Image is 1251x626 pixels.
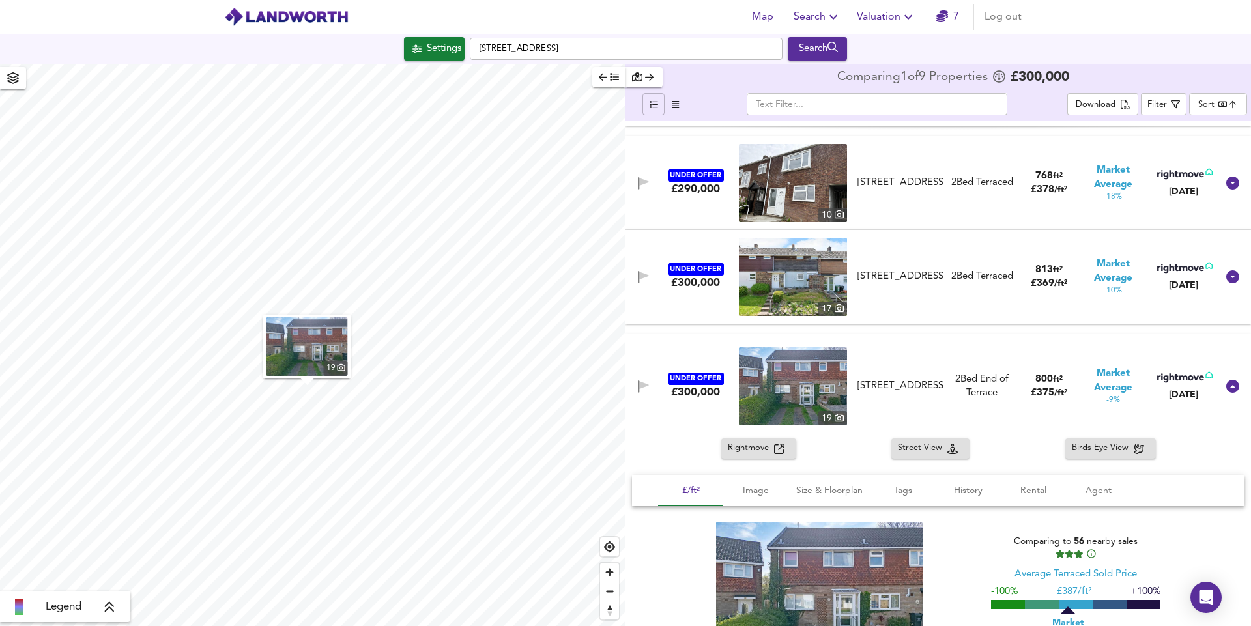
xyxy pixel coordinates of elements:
button: Rightmove [721,438,796,459]
div: 2 Bed End of Terrace [949,373,1016,401]
span: / ft² [1054,389,1067,397]
span: Rental [1009,483,1058,499]
button: Valuation [852,4,921,30]
button: Reset bearing to north [600,601,619,619]
span: Valuation [857,8,916,26]
div: [STREET_ADDRESS] [857,270,943,283]
div: UNDER OFFER£300,000 property thumbnail 19 [STREET_ADDRESS]2Bed End of Terrace800ft²£375/ft²Market... [625,334,1251,438]
svg: Show Details [1225,175,1241,191]
span: -18% [1104,192,1122,203]
span: Market Average [1080,164,1147,192]
span: £/ft² [666,483,715,499]
img: property thumbnail [739,144,847,222]
a: property thumbnail 19 [266,317,348,376]
span: ft² [1053,172,1063,180]
img: property thumbnail [739,238,847,316]
button: Street View [891,438,970,459]
div: Comparing to nearby sales [991,535,1160,560]
span: £ 300,000 [1011,71,1069,84]
span: Rightmove [728,441,774,456]
input: Enter a location... [470,38,783,60]
span: Agent [1074,483,1123,499]
button: Zoom in [600,563,619,582]
div: [DATE] [1155,279,1213,292]
button: Zoom out [600,582,619,601]
span: 56 [1074,537,1084,546]
div: Run Your Search [788,37,847,61]
button: Search [788,4,846,30]
div: Average Terraced Sold Price [1014,567,1137,581]
button: property thumbnail 19 [263,315,351,378]
span: +100% [1130,587,1160,597]
span: Log out [985,8,1022,26]
div: £300,000 [671,385,720,399]
a: property thumbnail 10 [739,144,847,222]
span: Size & Floorplan [796,483,863,499]
span: Tags [878,483,928,499]
div: Search [791,40,844,57]
a: 7 [936,8,959,26]
span: Image [731,483,781,499]
span: ft² [1053,375,1063,384]
span: Street View [898,441,947,456]
span: -10% [1104,285,1122,296]
span: Birds-Eye View [1072,441,1134,456]
div: Open Intercom Messenger [1190,582,1222,613]
span: / ft² [1054,279,1067,288]
div: Settings [427,40,461,57]
div: UNDER OFFER [668,373,724,385]
button: Find my location [600,537,619,556]
img: property thumbnail [266,317,348,376]
a: property thumbnail 17 [739,238,847,316]
span: -9% [1106,395,1120,406]
div: Sort [1189,93,1247,115]
a: property thumbnail 19 [739,347,847,425]
span: Market Average [1080,367,1147,395]
div: 2 Bed Terraced [951,270,1013,283]
span: History [943,483,993,499]
button: Log out [979,4,1027,30]
span: Market Average [1080,257,1147,285]
img: property thumbnail [739,347,847,425]
div: Comparing 1 of 9 Properties [837,71,991,84]
div: [STREET_ADDRESS] [857,379,943,393]
div: £300,000 [671,276,720,290]
div: Download [1076,98,1115,113]
div: split button [1067,93,1138,115]
span: 768 [1035,171,1053,181]
div: UNDER OFFER£290,000 property thumbnail 10 [STREET_ADDRESS]2Bed Terraced768ft²£378/ft²Market Avera... [625,136,1251,230]
button: 7 [927,4,968,30]
svg: Show Details [1225,378,1241,394]
div: UNDER OFFER [668,263,724,276]
button: Settings [404,37,465,61]
span: -100% [991,587,1018,597]
div: [STREET_ADDRESS] [857,176,943,190]
div: 2 Bed Terraced [951,176,1013,190]
span: 813 [1035,265,1053,275]
span: £ 387/ft² [1057,587,1091,597]
div: 10 [818,208,847,222]
button: Filter [1141,93,1186,115]
div: Gobions, Basildon, SS16 5AY [852,176,949,190]
svg: Show Details [1225,269,1241,285]
div: 17 [818,302,847,316]
span: ft² [1053,266,1063,274]
div: Filter [1147,98,1167,113]
button: Birds-Eye View [1065,438,1156,459]
div: [DATE] [1155,388,1213,401]
span: Legend [46,599,81,615]
div: UNDER OFFER£300,000 property thumbnail 17 [STREET_ADDRESS]2Bed Terraced813ft²£369/ft²Market Avera... [625,230,1251,324]
span: £ 369 [1031,279,1067,289]
div: Click to configure Search Settings [404,37,465,61]
button: Map [741,4,783,30]
span: Map [747,8,778,26]
span: / ft² [1054,186,1067,194]
div: Sort [1198,98,1215,111]
button: Download [1067,93,1138,115]
span: £ 375 [1031,388,1067,398]
span: 800 [1035,375,1053,384]
span: £ 378 [1031,185,1067,195]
